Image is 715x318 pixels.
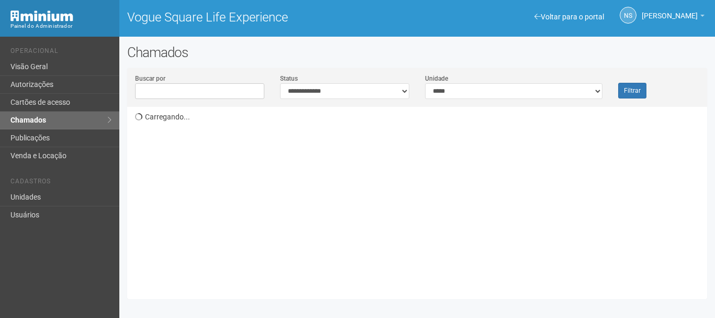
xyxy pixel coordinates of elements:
h2: Chamados [127,45,707,60]
label: Unidade [425,74,448,83]
img: Minium [10,10,73,21]
a: [PERSON_NAME] [642,13,705,21]
div: Painel do Administrador [10,21,111,31]
li: Cadastros [10,178,111,189]
div: Carregando... [135,107,707,291]
a: NS [620,7,636,24]
a: Voltar para o portal [534,13,604,21]
label: Buscar por [135,74,165,83]
button: Filtrar [618,83,646,98]
label: Status [280,74,298,83]
h1: Vogue Square Life Experience [127,10,409,24]
li: Operacional [10,47,111,58]
span: Nicolle Silva [642,2,698,20]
